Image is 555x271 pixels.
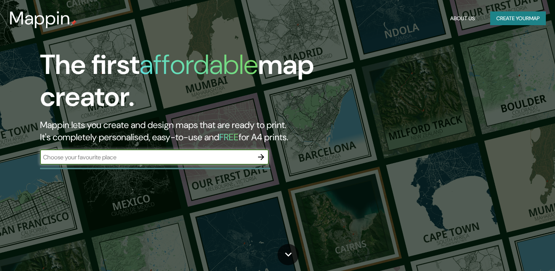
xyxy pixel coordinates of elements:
[219,131,239,143] h5: FREE
[490,11,546,26] button: Create yourmap
[9,8,71,29] h3: Mappin
[447,11,478,26] button: About Us
[140,47,258,82] h1: affordable
[40,153,253,162] input: Choose your favourite place
[71,20,77,26] img: mappin-pin
[40,119,318,143] h2: Mappin lets you create and design maps that are ready to print. It's completely personalised, eas...
[40,49,318,119] h1: The first map creator.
